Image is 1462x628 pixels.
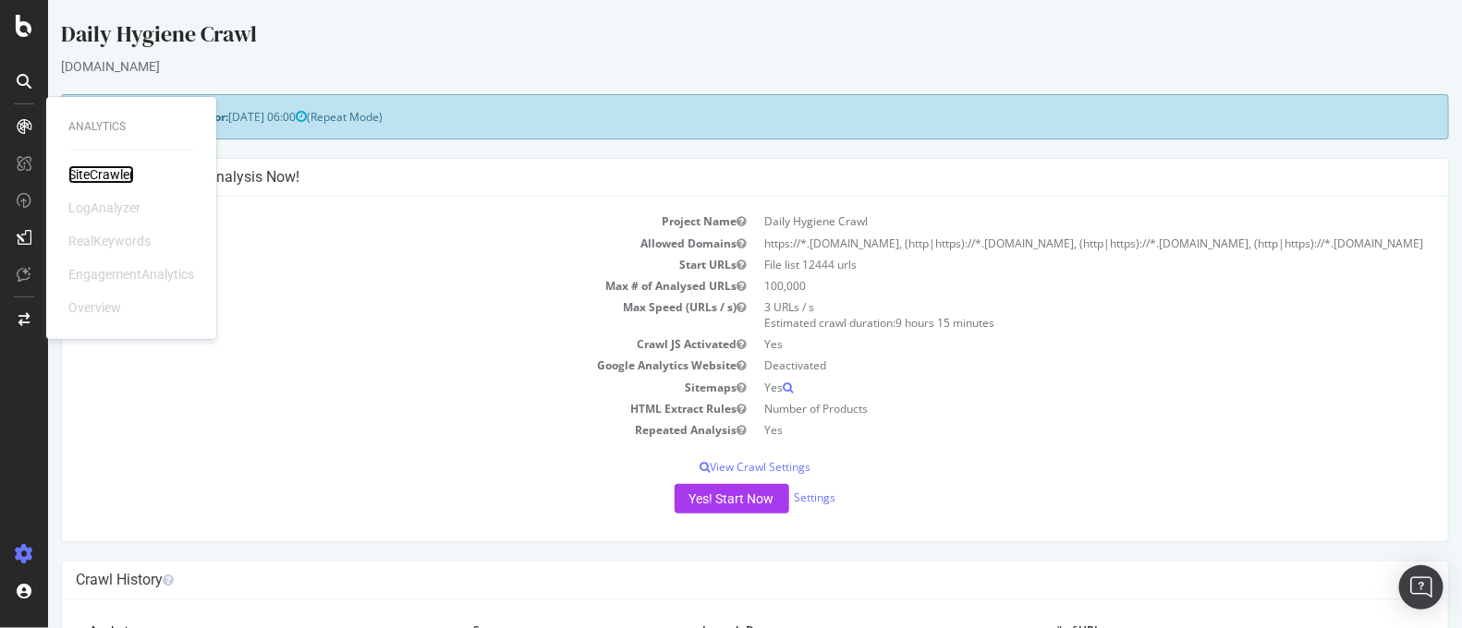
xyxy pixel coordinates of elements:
[1399,565,1444,610] div: Open Intercom Messenger
[28,233,707,254] td: Allowed Domains
[627,484,741,513] button: Yes! Start Now
[28,211,707,232] td: Project Name
[28,333,707,355] td: Crawl JS Activated
[747,489,788,505] a: Settings
[68,298,121,317] div: Overview
[68,265,194,284] div: EngagementAnalytics
[28,571,1386,589] h4: Crawl History
[68,119,194,135] div: Analytics
[707,254,1386,275] td: File list 12444 urls
[707,233,1386,254] td: https://*.[DOMAIN_NAME], (http|https)://*.[DOMAIN_NAME], (http|https)://*.[DOMAIN_NAME], (http|ht...
[68,232,151,250] div: RealKeywords
[28,377,707,398] td: Sitemaps
[13,57,1401,76] div: [DOMAIN_NAME]
[28,275,707,296] td: Max # of Analysed URLs
[13,94,1401,139] div: (Repeat Mode)
[28,459,1386,475] p: View Crawl Settings
[28,419,707,441] td: Repeated Analysis
[28,254,707,275] td: Start URLs
[28,398,707,419] td: HTML Extract Rules
[707,296,1386,333] td: 3 URLs / s Estimated crawl duration:
[68,199,140,217] div: LogAnalyzer
[13,18,1401,57] div: Daily Hygiene Crawl
[707,377,1386,398] td: Yes
[28,109,180,125] strong: Next Launch Scheduled for:
[707,398,1386,419] td: Number of Products
[180,109,259,125] span: [DATE] 06:00
[28,296,707,333] td: Max Speed (URLs / s)
[707,419,1386,441] td: Yes
[707,355,1386,376] td: Deactivated
[847,315,946,331] span: 9 hours 15 minutes
[707,333,1386,355] td: Yes
[68,165,134,184] a: SiteCrawler
[707,211,1386,232] td: Daily Hygiene Crawl
[28,168,1386,187] h4: Configure your New Analysis Now!
[28,355,707,376] td: Google Analytics Website
[707,275,1386,296] td: 100,000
